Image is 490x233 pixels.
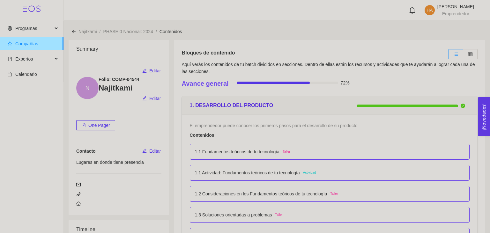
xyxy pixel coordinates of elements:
[15,72,37,77] span: Calendario
[78,29,97,34] span: Najitkami
[330,191,338,196] span: Taller
[409,7,416,14] span: bell
[454,52,458,56] span: unordered-list
[190,123,358,128] span: El emprendedor puede conocer los primeros pasos para el desarrollo de su producto
[103,29,153,34] span: PHASE.0 Nacional: 2024
[190,103,273,108] strong: 1. DESARROLLO DEL PRODUCTO
[99,77,139,82] strong: Folio: COMP-04544
[142,146,161,156] button: editEditar
[149,95,161,102] span: Editar
[15,26,37,31] span: Programas
[160,29,182,34] span: Contenidos
[468,52,472,56] span: table
[303,170,316,175] span: Actividad
[190,133,214,138] strong: Contenidos
[341,81,350,85] span: 72%
[8,57,12,61] span: book
[427,5,433,15] span: HA
[15,56,33,62] span: Expertos
[71,29,76,34] span: arrow-left
[85,77,90,99] span: N
[8,26,12,31] span: global
[461,104,465,108] span: check-circle
[156,29,157,34] span: /
[142,66,161,76] button: editEditar
[76,201,81,206] span: home
[149,148,161,155] span: Editar
[195,169,300,176] p: 1.1 Actividad: Fundamentos teóricos de tu tecnología
[8,41,12,46] span: star
[76,182,81,187] span: mail
[142,149,147,154] span: edit
[283,149,290,154] span: Taller
[142,69,147,74] span: edit
[76,149,96,154] span: Contacto
[76,192,81,196] span: phone
[88,122,110,129] span: One Pager
[437,4,474,9] span: [PERSON_NAME]
[81,123,86,128] span: file-pdf
[195,190,327,197] p: 1.2 Consideraciones en los Fundamentos teóricos de tu tecnología
[195,211,272,218] p: 1.3 Soluciones orientadas a problemas
[182,49,235,57] h5: Bloques de contenido
[142,93,161,104] button: editEditar
[76,120,115,130] button: file-pdfOne Pager
[149,67,161,74] span: Editar
[182,79,229,88] h4: Avance general
[99,83,161,93] h3: Najitkami
[275,212,283,217] span: Taller
[182,62,475,74] span: Aquí verás los contenidos de tu batch divididos en secciones. Dentro de ellas están los recursos ...
[478,97,490,136] button: Open Feedback Widget
[195,148,279,155] p: 1.1 Fundamentos teóricos de tu tecnología
[76,160,144,165] span: Lugares en donde tiene presencia
[8,72,12,76] span: calendar
[142,96,147,101] span: edit
[15,41,38,46] span: Compañías
[442,11,469,16] span: Emprendedor
[76,40,161,58] div: Summary
[100,29,101,34] span: /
